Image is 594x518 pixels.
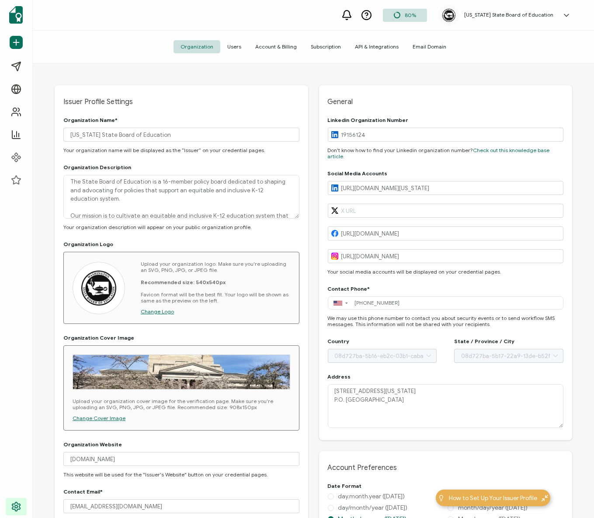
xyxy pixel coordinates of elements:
[328,97,564,106] span: General
[141,279,226,285] b: Recommended size: 540x540px
[141,261,290,304] p: Upload your organization logo. Make sure you're uploading an SVG, PNG, JPG, or JPEG file. Favicon...
[442,9,455,22] img: 05b2a03d-eb97-4955-b09a-6dec7eb6113b.png
[328,269,564,275] p: Your social media accounts will be displayed on your credential pages.
[63,164,131,170] h2: Organization Description
[73,398,290,410] p: Upload your organization cover image for the verification page. Make sure you're uploading an SVG...
[63,224,299,230] p: Your organization description will appear on your public organization profile.
[328,170,388,177] h2: Social Media Accounts
[542,495,548,501] img: minimize-icon.svg
[174,40,220,53] span: Organization
[454,504,528,511] span: month/day/year ([DATE])
[63,241,113,247] h2: Organization Logo
[63,499,299,513] input: abc@abc.com
[328,181,564,195] input: Linkedin URL
[220,40,248,53] span: Users
[63,147,299,153] p: Your organization name will be displayed as the “Issuer” on your credential pages.
[351,298,563,308] input: 5xx
[331,131,338,138] img: Linkedin logo
[73,415,125,421] span: Change Cover Image
[328,226,564,240] input: Facebook URL
[328,338,350,344] h2: Country
[304,40,348,53] span: Subscription
[328,483,362,489] h2: Date Format
[63,452,299,466] input: Website
[454,349,563,363] input: Please Select
[328,349,437,363] input: Please Select
[405,12,416,18] span: 80%
[63,442,122,448] h2: Organization Website
[9,6,23,24] img: sertifier-logomark-colored.svg
[328,286,370,292] h2: Contact Phone*
[328,147,564,160] p: Don't know how to find your Linkedin organization number?
[550,476,594,518] iframe: Chat Widget
[328,117,409,123] h2: Linkedin Organization Number
[328,128,564,142] input: Linkedin Organization No
[334,504,408,511] span: day/month/year ([DATE])
[334,493,405,500] span: day.month.year ([DATE])
[63,117,118,123] h2: Organization Name*
[454,338,514,344] h2: State / Province / City
[328,463,564,472] span: Account Preferences
[63,489,103,495] h2: Contact Email*
[63,472,299,478] p: This website will be used for the "Issuer's Website" button on your credential pages.
[63,128,299,142] input: Organization name
[328,315,564,327] p: We may use this phone number to contact you about security events or to send workflow SMS message...
[348,40,406,53] span: API & Integrations
[464,12,553,18] h5: [US_STATE] State Board of Education
[248,40,304,53] span: Account & Billing
[406,40,453,53] span: Email Domain
[344,301,349,304] span: ▼
[449,494,537,503] span: How to Set Up Your Issuer Profile
[328,249,564,263] input: Instagram URL
[328,204,564,218] input: X URL
[328,147,550,160] a: Check out this knowledge base article.
[141,308,174,315] span: Change Logo
[63,335,134,341] h2: Organization Cover Image
[63,97,299,106] span: Issuer Profile Settings
[328,374,351,380] h2: Address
